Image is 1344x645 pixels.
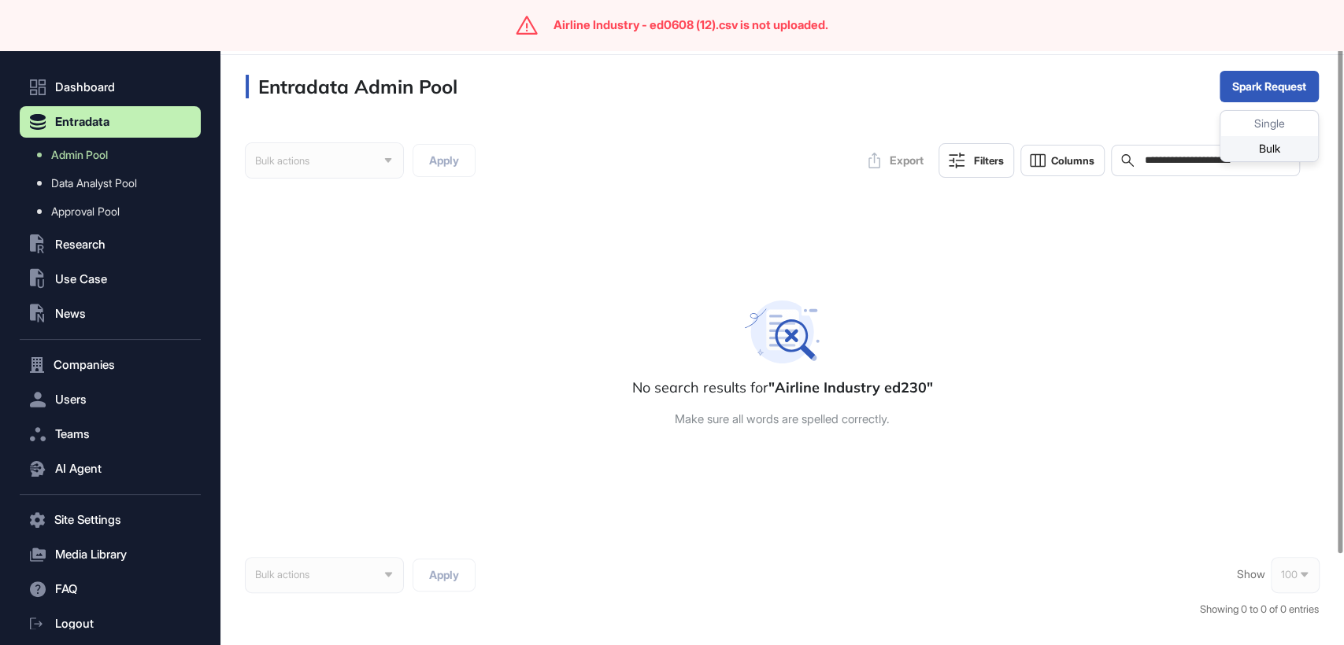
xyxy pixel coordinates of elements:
button: AI Agent [20,453,201,485]
span: Approval Pool [51,205,120,218]
a: Dashboard [20,72,201,103]
div: Filters [974,154,1004,167]
span: AI Agent [55,463,102,475]
button: Spark Request [1220,71,1319,102]
span: Data Analyst Pool [51,177,137,190]
button: Export [860,145,932,176]
span: Research [55,238,106,251]
span: Users [55,393,87,406]
button: Site Settings [20,504,201,536]
div: Bulk [1220,136,1318,161]
button: Users [20,384,201,415]
span: Columns [1051,155,1094,167]
button: Filters [939,143,1014,178]
h3: Entradata Admin Pool [246,75,457,98]
button: FAQ [20,573,201,605]
div: Showing 0 to 0 of 0 entries [1200,602,1319,617]
button: Companies [20,349,201,381]
a: Admin Pool [28,141,201,169]
a: Approval Pool [28,197,201,226]
span: Media Library [55,548,127,561]
button: Columns [1020,145,1105,176]
span: Logout [55,617,94,630]
a: Logout [20,608,201,639]
span: Companies [54,359,115,371]
span: Use Case [55,273,107,286]
span: Dashboard [55,81,115,94]
button: Teams [20,418,201,450]
div: Single [1220,111,1318,136]
span: Teams [55,428,90,440]
button: Media Library [20,539,201,570]
a: Data Analyst Pool [28,169,201,197]
span: Site Settings [54,514,121,526]
span: News [55,308,86,320]
div: Airline Industry - ed0608 (12).csv is not uploaded. [554,18,828,32]
span: Entradata [55,116,109,128]
button: Entradata [20,106,201,138]
span: Show [1237,568,1265,580]
button: Research [20,229,201,260]
button: Use Case [20,264,201,295]
button: News [20,298,201,330]
span: Admin Pool [51,149,108,161]
span: FAQ [55,583,77,595]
